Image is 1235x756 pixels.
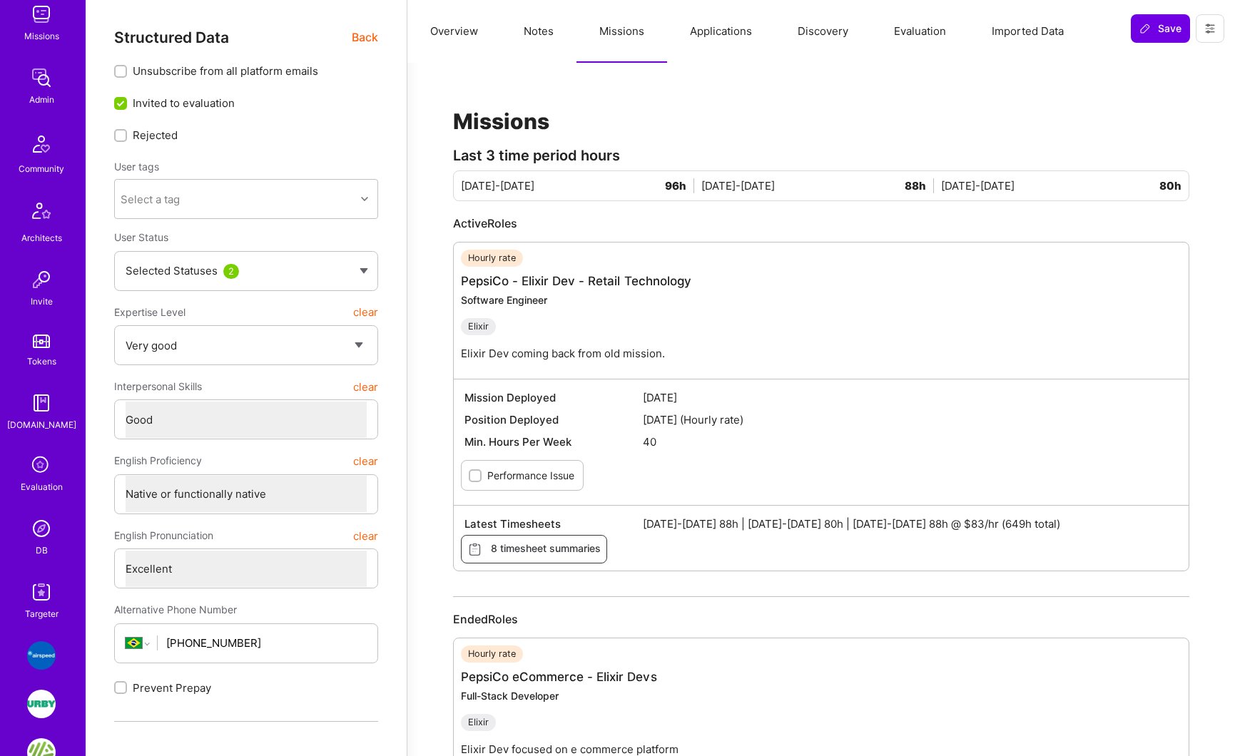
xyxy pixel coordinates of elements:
[352,29,378,46] span: Back
[114,231,168,243] span: User Status
[643,434,1178,449] span: 40
[223,264,239,279] div: 2
[36,543,48,558] div: DB
[27,514,56,543] img: Admin Search
[29,92,54,107] div: Admin
[461,274,691,288] a: PepsiCo - Elixir Dev - Retail Technology
[665,178,694,193] span: 96h
[464,412,643,427] span: Position Deployed
[487,468,574,483] label: Performance Issue
[25,606,59,621] div: Targeter
[461,645,523,663] div: Hourly rate
[114,374,202,399] span: Interpersonal Skills
[461,689,679,703] div: Full-Stack Developer
[114,300,185,325] span: Expertise Level
[1139,21,1181,36] span: Save
[464,390,643,405] span: Mission Deployed
[361,195,368,203] i: icon Chevron
[31,294,53,309] div: Invite
[461,250,523,267] div: Hourly rate
[7,417,76,432] div: [DOMAIN_NAME]
[353,448,378,474] button: clear
[701,178,942,193] div: [DATE]-[DATE]
[114,160,159,173] label: User tags
[166,625,367,661] input: +1 (000) 000-0000
[133,96,235,111] span: Invited to evaluation
[24,641,59,670] a: Airspeed: A platform to help employees feel more connected and celebrated
[461,346,691,361] p: Elixir Dev coming back from old mission.
[464,516,643,531] span: Latest Timesheets
[1131,14,1190,43] button: Save
[27,641,56,670] img: Airspeed: A platform to help employees feel more connected and celebrated
[27,265,56,294] img: Invite
[643,412,1178,427] span: [DATE] (Hourly rate)
[133,63,318,78] span: Unsubscribe from all platform emails
[114,603,237,615] span: Alternative Phone Number
[27,63,56,92] img: admin teamwork
[28,452,55,479] i: icon SelectionTeam
[133,680,211,695] span: Prevent Prepay
[453,108,1189,134] h1: Missions
[643,390,1178,405] span: [DATE]
[353,374,378,399] button: clear
[941,178,1181,193] div: [DATE]-[DATE]
[121,192,180,207] div: Select a tag
[461,670,657,684] a: PepsiCo eCommerce - Elixir Devs
[467,541,601,557] span: 8 timesheet summaries
[114,523,213,548] span: English Pronunciation
[464,434,643,449] span: Min. Hours Per Week
[453,611,1189,627] div: Ended Roles
[24,127,59,161] img: Community
[453,215,1189,231] div: Active Roles
[461,714,496,731] div: Elixir
[461,178,701,193] div: [DATE]-[DATE]
[905,178,934,193] span: 88h
[27,690,56,718] img: Urby: Booking & Website redesign
[461,535,607,563] button: 8 timesheet summaries
[27,354,56,369] div: Tokens
[461,318,496,335] div: Elixir
[1159,178,1181,193] span: 80h
[467,542,482,557] i: icon Timesheets
[33,334,50,348] img: tokens
[461,293,691,307] div: Software Engineer
[353,300,378,325] button: clear
[27,578,56,606] img: Skill Targeter
[353,523,378,548] button: clear
[126,264,218,277] span: Selected Statuses
[24,29,59,44] div: Missions
[453,148,1189,163] div: Last 3 time period hours
[19,161,64,176] div: Community
[114,29,229,46] span: Structured Data
[360,268,368,274] img: caret
[27,389,56,417] img: guide book
[21,230,62,245] div: Architects
[21,479,63,494] div: Evaluation
[643,516,1178,531] span: [DATE]-[DATE] 88h | [DATE]-[DATE] 80h | [DATE]-[DATE] 88h @ $83/hr (649h total)
[24,196,59,230] img: Architects
[24,690,59,718] a: Urby: Booking & Website redesign
[133,128,178,143] span: Rejected
[114,448,202,474] span: English Proficiency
